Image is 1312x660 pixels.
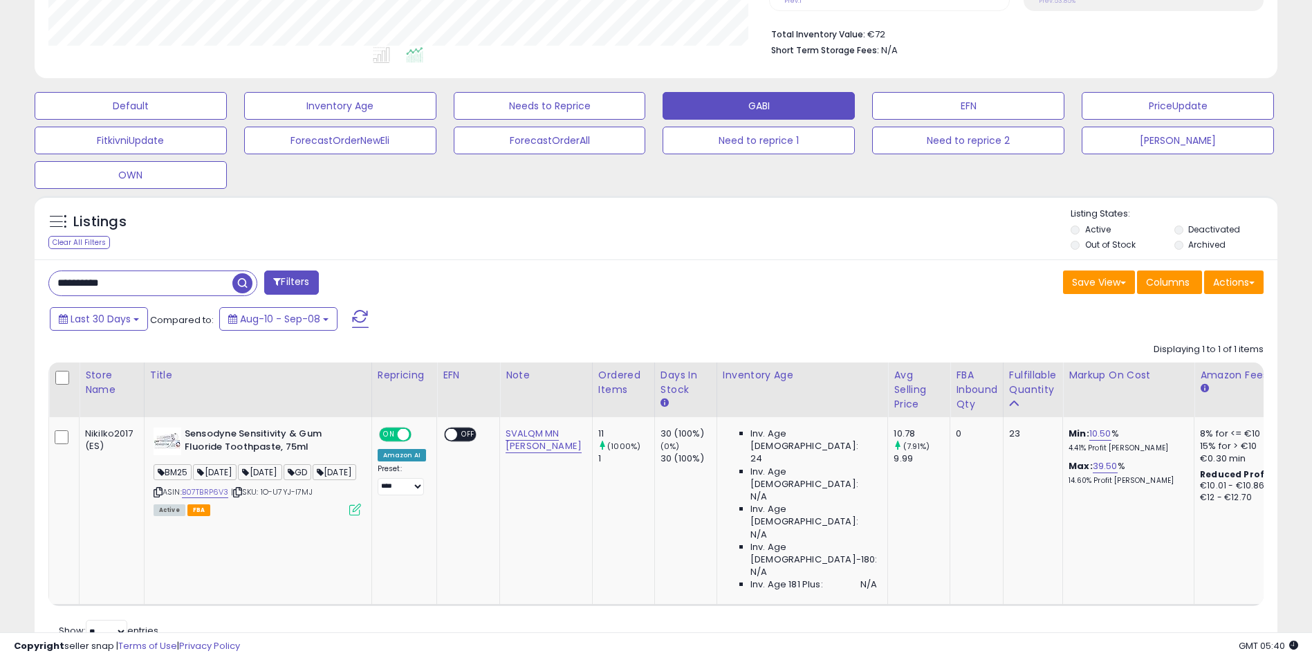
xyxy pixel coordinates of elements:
[378,449,426,461] div: Amazon AI
[73,212,127,232] h5: Listings
[894,428,950,440] div: 10.78
[1200,468,1291,480] b: Reduced Prof. Rng.
[1082,127,1274,154] button: [PERSON_NAME]
[1071,208,1277,221] p: Listing States:
[14,639,64,652] strong: Copyright
[454,92,646,120] button: Needs to Reprice
[179,639,240,652] a: Privacy Policy
[860,578,877,591] span: N/A
[1063,363,1194,417] th: The percentage added to the cost of goods (COGS) that forms the calculator for Min & Max prices.
[1069,428,1183,453] div: %
[660,452,717,465] div: 30 (100%)
[35,92,227,120] button: Default
[660,397,669,410] small: Days In Stock.
[118,639,177,652] a: Terms of Use
[750,491,767,503] span: N/A
[1239,639,1298,652] span: 2025-10-9 05:40 GMT
[154,504,185,516] span: All listings currently available for purchase on Amazon
[35,161,227,189] button: OWN
[313,464,356,480] span: [DATE]
[894,452,950,465] div: 9.99
[1009,428,1052,440] div: 23
[1085,223,1111,235] label: Active
[457,429,479,441] span: OFF
[154,464,192,480] span: BM25
[1188,223,1240,235] label: Deactivated
[956,428,992,440] div: 0
[660,428,717,440] div: 30 (100%)
[1137,271,1202,294] button: Columns
[750,578,823,591] span: Inv. Age 181 Plus:
[150,313,214,327] span: Compared to:
[750,541,877,566] span: Inv. Age [DEMOGRAPHIC_DATA]-180:
[750,466,877,491] span: Inv. Age [DEMOGRAPHIC_DATA]:
[1069,368,1188,383] div: Markup on Cost
[894,368,944,412] div: Avg Selling Price
[660,368,711,397] div: Days In Stock
[85,368,138,397] div: Store Name
[1069,476,1183,486] p: 14.60% Profit [PERSON_NAME]
[284,464,311,480] span: GD
[264,271,318,295] button: Filters
[750,452,762,465] span: 24
[85,428,133,452] div: Nikilko2017 (ES)
[193,464,237,480] span: [DATE]
[1082,92,1274,120] button: PriceUpdate
[231,486,313,497] span: | SKU: 1O-U7YJ-I7MJ
[154,428,361,514] div: ASIN:
[240,312,320,326] span: Aug-10 - Sep-08
[443,368,494,383] div: EFN
[1009,368,1057,397] div: Fulfillable Quantity
[1069,459,1093,473] b: Max:
[598,452,654,465] div: 1
[1204,271,1264,294] button: Actions
[1063,271,1135,294] button: Save View
[750,503,877,528] span: Inv. Age [DEMOGRAPHIC_DATA]:
[1154,343,1264,356] div: Displaying 1 to 1 of 1 items
[244,92,436,120] button: Inventory Age
[238,464,281,480] span: [DATE]
[750,428,877,452] span: Inv. Age [DEMOGRAPHIC_DATA]:
[956,368,997,412] div: FBA inbound Qty
[872,92,1064,120] button: EFN
[872,127,1064,154] button: Need to reprice 2
[771,28,865,40] b: Total Inventory Value:
[48,236,110,249] div: Clear All Filters
[598,368,649,397] div: Ordered Items
[35,127,227,154] button: FitkivniUpdate
[750,529,767,541] span: N/A
[771,25,1253,42] li: €72
[771,44,879,56] b: Short Term Storage Fees:
[1188,239,1226,250] label: Archived
[1069,443,1183,453] p: 4.41% Profit [PERSON_NAME]
[154,428,181,455] img: 41Q4ksPHZ-L._SL40_.jpg
[187,504,211,516] span: FBA
[1069,427,1089,440] b: Min:
[1200,383,1208,395] small: Amazon Fees.
[660,441,680,452] small: (0%)
[219,307,338,331] button: Aug-10 - Sep-08
[454,127,646,154] button: ForecastOrderAll
[1089,427,1111,441] a: 10.50
[1093,459,1118,473] a: 39.50
[59,624,158,637] span: Show: entries
[380,429,398,441] span: ON
[750,566,767,578] span: N/A
[185,428,353,457] b: Sensodyne Sensitivity & Gum Fluoride Toothpaste, 75ml
[1146,275,1190,289] span: Columns
[598,428,654,440] div: 11
[1085,239,1136,250] label: Out of Stock
[409,429,431,441] span: OFF
[663,127,855,154] button: Need to reprice 1
[1069,460,1183,486] div: %
[378,368,431,383] div: Repricing
[506,368,586,383] div: Note
[182,486,229,498] a: B07TBRP6V3
[506,427,582,453] a: SVALQM MN [PERSON_NAME]
[50,307,148,331] button: Last 30 Days
[71,312,131,326] span: Last 30 Days
[378,464,426,495] div: Preset:
[881,44,898,57] span: N/A
[150,368,366,383] div: Title
[903,441,930,452] small: (7.91%)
